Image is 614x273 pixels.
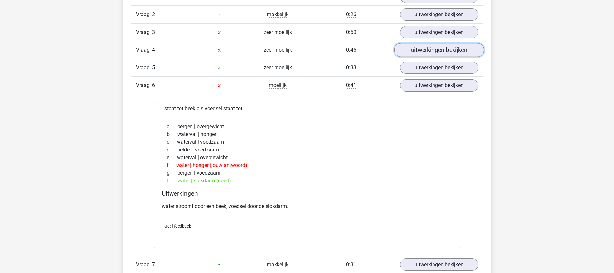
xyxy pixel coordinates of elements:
[400,62,478,74] a: uitwerkingen bekijken
[346,64,356,71] span: 0:33
[136,11,152,18] span: Vraag
[136,64,152,72] span: Vraag
[162,146,453,154] div: helder | voedzaam
[162,161,453,169] div: water | honger (jouw antwoord)
[152,261,155,268] span: 7
[164,224,191,229] span: Geef feedback
[394,43,484,57] a: uitwerkingen bekijken
[162,154,453,161] div: waterval | overgewicht
[269,82,287,89] span: moeilijk
[154,102,460,248] div: ... staat tot beek als voedsel staat tot ...
[400,8,478,21] a: uitwerkingen bekijken
[400,258,478,271] a: uitwerkingen bekijken
[346,47,356,53] span: 0:46
[162,138,453,146] div: waterval | voedzaam
[152,82,155,88] span: 6
[167,131,177,138] span: b
[152,47,155,53] span: 4
[152,11,155,17] span: 2
[162,190,453,197] h4: Uitwerkingen
[346,261,356,268] span: 0:31
[400,26,478,38] a: uitwerkingen bekijken
[136,28,152,36] span: Vraag
[152,64,155,71] span: 5
[167,138,177,146] span: c
[167,169,177,177] span: g
[167,177,177,185] span: h
[400,79,478,92] a: uitwerkingen bekijken
[162,131,453,138] div: waterval | honger
[346,82,356,89] span: 0:41
[167,161,176,169] span: f
[136,82,152,89] span: Vraag
[346,29,356,35] span: 0:50
[264,64,292,71] span: zeer moeilijk
[267,261,288,268] span: makkelijk
[264,29,292,35] span: zeer moeilijk
[167,123,177,131] span: a
[152,29,155,35] span: 3
[346,11,356,18] span: 0:26
[167,146,177,154] span: d
[167,154,177,161] span: e
[136,46,152,54] span: Vraag
[162,169,453,177] div: bergen | voedzaam
[162,202,453,210] p: water stroomt door een beek, voedsel door de slokdarm.
[264,47,292,53] span: zeer moeilijk
[162,177,453,185] div: water | slokdarm (goed)
[136,261,152,268] span: Vraag
[267,11,288,18] span: makkelijk
[162,123,453,131] div: bergen | overgewicht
